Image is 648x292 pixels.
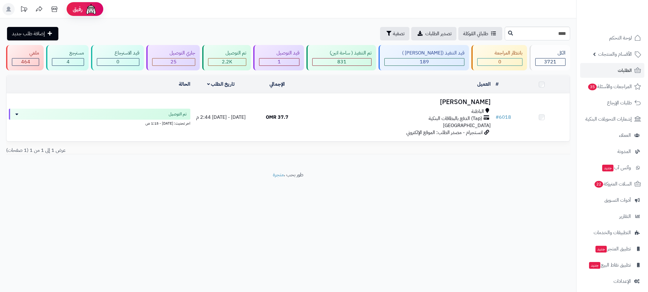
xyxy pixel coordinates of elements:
[393,30,405,37] span: تصفية
[313,58,371,66] div: 831
[594,180,632,188] span: السلات المتروكة
[2,147,288,154] div: عرض 1 إلى 1 من 1 (1 صفحات)
[588,82,632,91] span: المراجعات والأسئلة
[595,245,631,253] span: تطبيق المتجر
[580,241,644,256] a: تطبيق المتجرجديد
[580,177,644,191] a: السلات المتروكة22
[207,80,235,88] a: تاريخ الطلب
[222,58,232,66] span: 2.2K
[477,50,522,57] div: بانتظار المراجعة
[580,112,644,126] a: إشعارات التحويلات البنكية
[259,58,299,66] div: 1
[580,274,644,289] a: الإعدادات
[528,45,571,70] a: الكل3721
[619,212,631,221] span: التقارير
[305,45,377,70] a: تم التنفيذ ( ساحة اتين) 831
[617,147,631,156] span: المدونة
[544,58,556,66] span: 3721
[580,63,644,78] a: الطلبات
[580,258,644,272] a: تطبيق نقاط البيعجديد
[443,122,491,129] span: [GEOGRAPHIC_DATA]
[580,128,644,143] a: العملاء
[580,31,644,45] a: لوحة التحكم
[580,144,644,159] a: المدونة
[607,99,632,107] span: طلبات الإرجاع
[594,228,631,237] span: التطبيقات والخدمات
[97,50,139,57] div: قيد الاسترجاع
[580,225,644,240] a: التطبيقات والخدمات
[97,58,139,66] div: 0
[12,30,45,37] span: إضافة طلب جديد
[580,95,644,110] a: طلبات الإرجاع
[535,50,566,57] div: الكل
[179,80,190,88] a: الحالة
[602,165,613,171] span: جديد
[458,27,502,40] a: طلباتي المُوكلة
[580,193,644,208] a: أدوات التسويق
[259,50,299,57] div: قيد التوصيل
[337,58,346,66] span: 831
[170,58,177,66] span: 25
[580,79,644,94] a: المراجعات والأسئلة35
[21,58,30,66] span: 464
[208,50,246,57] div: تم التوصيل
[496,114,511,121] a: #6018
[152,58,195,66] div: 25
[145,45,201,70] a: جاري التوصيل 25
[169,111,187,117] span: تم التوصيل
[471,108,484,115] span: الباطنة
[196,114,246,121] span: [DATE] - [DATE] 2:44 م
[385,58,464,66] div: 189
[470,45,528,70] a: بانتظار المراجعة 0
[52,58,84,66] div: 4
[420,58,429,66] span: 189
[588,84,597,90] span: 35
[16,3,31,17] a: تحديثات المنصة
[380,27,409,40] button: تصفية
[589,262,600,269] span: جديد
[7,27,58,40] a: إضافة طلب جديد
[116,58,119,66] span: 0
[496,114,499,121] span: #
[201,45,252,70] a: تم التوصيل 2.2K
[67,58,70,66] span: 4
[604,196,631,204] span: أدوات التسويق
[308,99,491,106] h3: [PERSON_NAME]
[588,261,631,269] span: تطبيق نقاط البيع
[429,115,482,122] span: (Tap) الدفع بالبطاقات البنكية
[312,50,372,57] div: تم التنفيذ ( ساحة اتين)
[580,209,644,224] a: التقارير
[411,27,456,40] a: تصدير الطلبات
[595,246,607,253] span: جديد
[609,34,632,42] span: لوحة التحكم
[580,160,644,175] a: وآتس آبجديد
[12,50,39,57] div: ملغي
[377,45,470,70] a: قيد التنفيذ ([PERSON_NAME] ) 189
[602,163,631,172] span: وآتس آب
[406,129,483,136] span: انستجرام - مصدر الطلب: الموقع الإلكتروني
[208,58,246,66] div: 2207
[152,50,195,57] div: جاري التوصيل
[478,58,522,66] div: 0
[463,30,488,37] span: طلباتي المُوكلة
[613,277,631,286] span: الإعدادات
[278,58,281,66] span: 1
[619,131,631,140] span: العملاء
[384,50,464,57] div: قيد التنفيذ ([PERSON_NAME] )
[85,3,97,15] img: ai-face.png
[12,58,39,66] div: 464
[90,45,145,70] a: قيد الاسترجاع 0
[73,6,82,13] span: رفيق
[595,181,603,188] span: 22
[252,45,305,70] a: قيد التوصيل 1
[45,45,90,70] a: مسترجع 4
[269,80,285,88] a: الإجمالي
[598,50,632,58] span: الأقسام والمنتجات
[5,45,45,70] a: ملغي 464
[498,58,501,66] span: 0
[618,66,632,75] span: الطلبات
[606,17,642,30] img: logo-2.png
[477,80,491,88] a: العميل
[425,30,452,37] span: تصدير الطلبات
[266,114,288,121] span: 37.7 OMR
